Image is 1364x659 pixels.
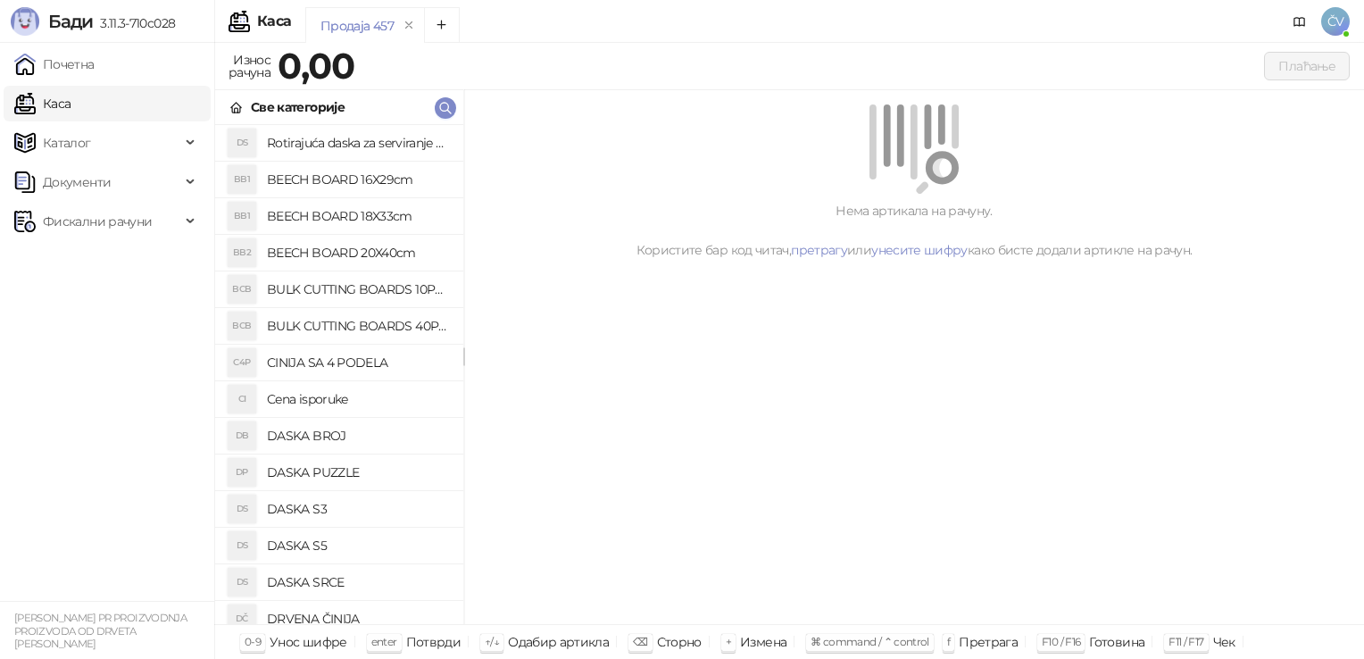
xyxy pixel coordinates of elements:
[228,238,256,267] div: BB2
[257,14,291,29] div: Каса
[267,531,449,560] h4: DASKA S5
[267,421,449,450] h4: DASKA BROJ
[871,242,968,258] a: унесите шифру
[726,635,731,648] span: +
[251,97,345,117] div: Све категорије
[486,201,1343,260] div: Нема артикала на рачуну. Користите бар код читач, или како бисте додали артикле на рачун.
[267,348,449,377] h4: CINIJA SA 4 PODELA
[228,568,256,596] div: DS
[228,531,256,560] div: DS
[508,630,609,654] div: Одабир артикла
[228,165,256,194] div: BB1
[1089,630,1144,654] div: Готовина
[14,46,95,82] a: Почетна
[11,7,39,36] img: Logo
[424,7,460,43] button: Add tab
[228,605,256,633] div: DČ
[633,635,647,648] span: ⌫
[267,495,449,523] h4: DASKA S3
[228,348,256,377] div: C4P
[228,495,256,523] div: DS
[267,165,449,194] h4: BEECH BOARD 16X29cm
[228,385,256,413] div: CI
[228,312,256,340] div: BCB
[245,635,261,648] span: 0-9
[791,242,847,258] a: претрагу
[959,630,1018,654] div: Претрага
[225,48,274,84] div: Износ рачуна
[267,605,449,633] h4: DRVENA ČINIJA
[320,16,394,36] div: Продаја 457
[43,164,111,200] span: Документи
[1321,7,1350,36] span: ČV
[406,630,462,654] div: Потврди
[43,204,152,239] span: Фискални рачуни
[267,568,449,596] h4: DASKA SRCE
[267,312,449,340] h4: BULK CUTTING BOARDS 40PCS
[1264,52,1350,80] button: Плаћање
[228,275,256,304] div: BCB
[397,18,420,33] button: remove
[93,15,175,31] span: 3.11.3-710c028
[485,635,499,648] span: ↑/↓
[278,44,354,88] strong: 0,00
[1042,635,1080,648] span: F10 / F16
[228,421,256,450] div: DB
[1285,7,1314,36] a: Документација
[270,630,347,654] div: Унос шифре
[371,635,397,648] span: enter
[267,129,449,157] h4: Rotirajuća daska za serviranje hrane 35cm
[811,635,929,648] span: ⌘ command / ⌃ control
[947,635,950,648] span: f
[43,125,91,161] span: Каталог
[657,630,702,654] div: Сторно
[267,385,449,413] h4: Cena isporuke
[267,202,449,230] h4: BEECH BOARD 18X33cm
[48,11,93,32] span: Бади
[228,129,256,157] div: DS
[14,612,187,650] small: [PERSON_NAME] PR PROIZVODNJA PROIZVODA OD DRVETA [PERSON_NAME]
[1169,635,1203,648] span: F11 / F17
[267,458,449,487] h4: DASKA PUZZLE
[1213,630,1235,654] div: Чек
[228,458,256,487] div: DP
[740,630,786,654] div: Измена
[267,238,449,267] h4: BEECH BOARD 20X40cm
[215,125,463,624] div: grid
[267,275,449,304] h4: BULK CUTTING BOARDS 10PCS
[228,202,256,230] div: BB1
[14,86,71,121] a: Каса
